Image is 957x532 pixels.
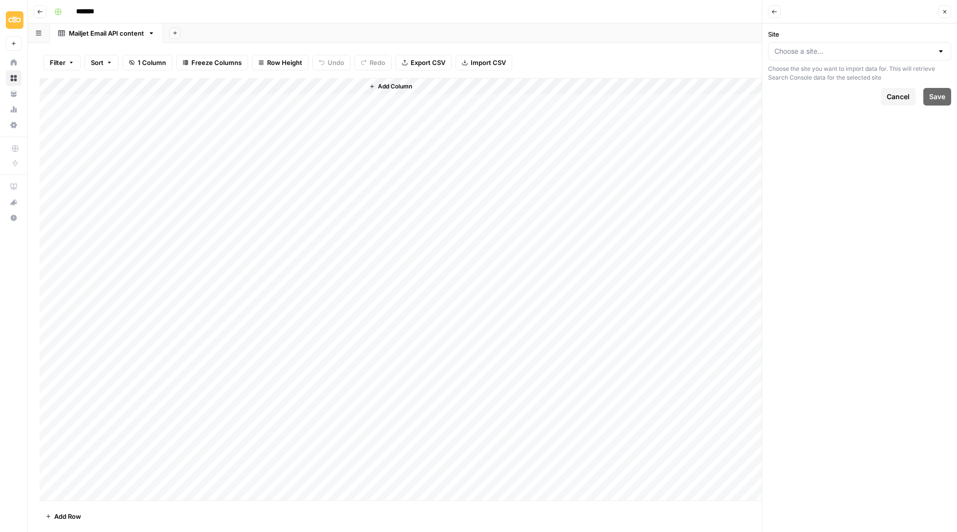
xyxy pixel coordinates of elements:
[176,55,248,70] button: Freeze Columns
[774,46,933,56] input: Choose a site...
[6,210,21,226] button: Help + Support
[6,55,21,70] a: Home
[6,195,21,210] div: What's new?
[54,511,81,521] span: Add Row
[456,55,512,70] button: Import CSV
[411,58,445,67] span: Export CSV
[138,58,166,67] span: 1 Column
[378,82,412,91] span: Add Column
[6,117,21,133] a: Settings
[123,55,172,70] button: 1 Column
[50,23,163,43] a: Mailjet Email API content
[6,11,23,29] img: Sinch Logo
[929,92,945,102] span: Save
[6,8,21,32] button: Workspace: Sinch
[328,58,344,67] span: Undo
[191,58,242,67] span: Freeze Columns
[69,28,144,38] div: Mailjet Email API content
[43,55,81,70] button: Filter
[6,179,21,194] a: AirOps Academy
[887,92,910,102] span: Cancel
[881,88,915,106] button: Cancel
[6,70,21,86] a: Browse
[252,55,309,70] button: Row Height
[84,55,119,70] button: Sort
[768,64,951,82] div: Choose the site you want to import data for. This will retrieve Search Console data for the selec...
[395,55,452,70] button: Export CSV
[267,58,302,67] span: Row Height
[923,88,951,106] button: Save
[40,509,87,524] button: Add Row
[50,58,65,67] span: Filter
[768,29,951,39] label: Site
[312,55,351,70] button: Undo
[365,80,416,93] button: Add Column
[370,58,385,67] span: Redo
[6,102,21,117] a: Usage
[471,58,506,67] span: Import CSV
[91,58,104,67] span: Sort
[6,194,21,210] button: What's new?
[6,86,21,102] a: Your Data
[354,55,392,70] button: Redo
